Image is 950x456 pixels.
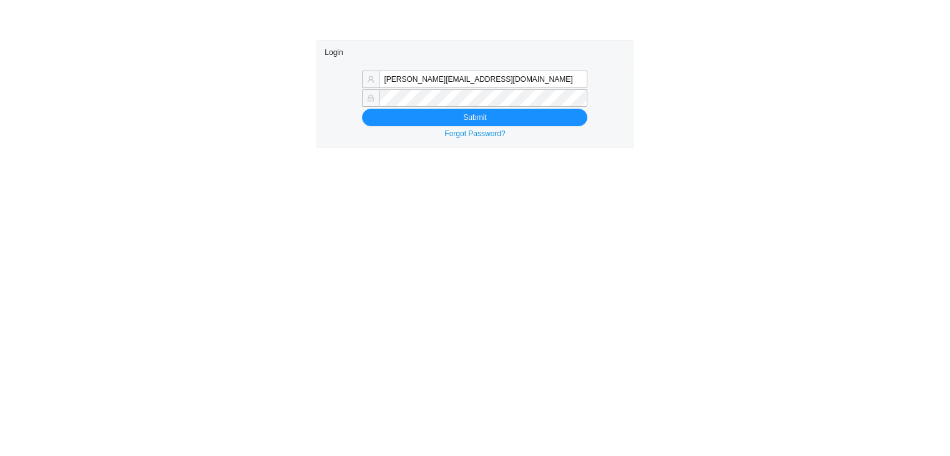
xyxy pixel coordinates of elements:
button: Submit [362,109,587,126]
div: Login [325,41,625,64]
span: user [367,76,375,83]
span: lock [367,94,375,102]
input: Email [379,71,587,88]
a: Forgot Password? [444,129,505,138]
span: Submit [463,111,486,124]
